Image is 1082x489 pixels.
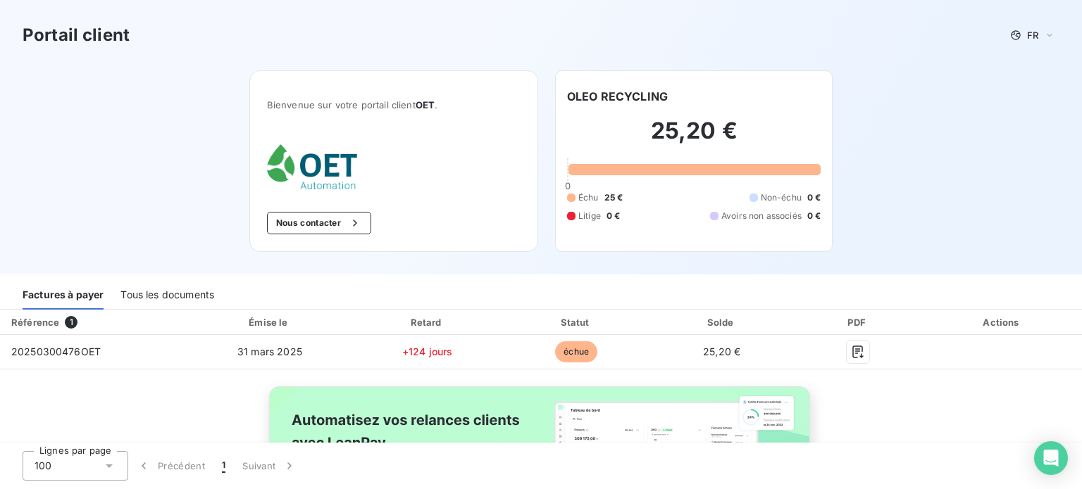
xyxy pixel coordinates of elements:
span: 31 mars 2025 [237,345,302,357]
div: Référence [11,317,59,328]
div: Émise le [190,315,349,329]
span: 1 [65,316,77,329]
h2: 25,20 € [567,117,821,159]
div: Solde [653,315,791,329]
button: 1 [213,451,234,481]
span: 20250300476OET [11,345,101,357]
div: Open Intercom Messenger [1034,441,1068,475]
span: 0 € [607,210,620,222]
span: 25,20 € [703,345,740,357]
div: Actions [926,315,1079,329]
span: Bienvenue sur votre portail client . [267,99,521,110]
span: OET [416,99,435,110]
span: 0 [565,180,571,191]
span: 25 € [604,191,623,204]
h3: Portail client [23,23,130,48]
span: Litige [578,210,601,222]
h6: OLEO RECYCLING [567,88,668,105]
span: Échu [578,191,599,204]
span: 100 [35,459,51,473]
div: Factures à payer [23,280,104,310]
div: Retard [354,315,499,329]
button: Suivant [234,451,305,481]
div: Tous les documents [120,280,214,310]
span: Non-échu [761,191,802,204]
img: Company logo [267,144,357,189]
span: 0 € [807,191,821,204]
span: Avoirs non associés [721,210,802,222]
div: PDF [797,315,920,329]
span: 1 [222,459,225,473]
span: +124 jours [402,345,453,357]
button: Nous contacter [267,212,371,234]
button: Précédent [128,451,213,481]
div: Statut [506,315,647,329]
span: échue [555,341,597,362]
span: 0 € [807,210,821,222]
span: FR [1027,30,1038,41]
